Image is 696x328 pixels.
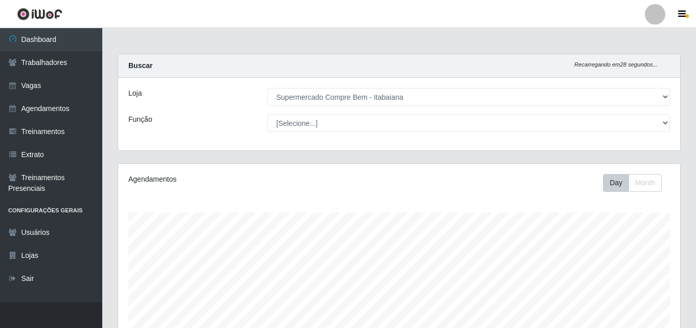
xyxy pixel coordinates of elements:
[17,8,62,20] img: CoreUI Logo
[128,114,152,125] label: Função
[603,174,670,192] div: Toolbar with button groups
[603,174,662,192] div: First group
[128,61,152,70] strong: Buscar
[603,174,629,192] button: Day
[574,61,658,68] i: Recarregando em 28 segundos...
[128,88,142,99] label: Loja
[128,174,345,185] div: Agendamentos
[628,174,662,192] button: Month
